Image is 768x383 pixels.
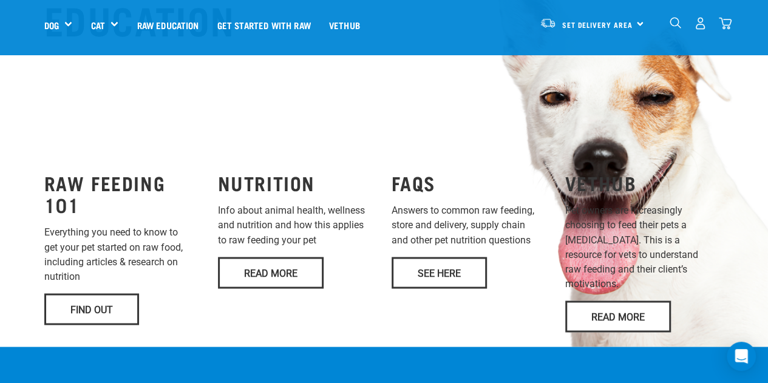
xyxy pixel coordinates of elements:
p: Info about animal health, wellness and nutrition and how this applies to raw feeding your pet [218,203,377,247]
a: Vethub [320,1,369,49]
p: Answers to common raw feeding, store and delivery, supply chain and other pet nutrition questions [392,203,551,247]
h3: NUTRITION [218,172,377,194]
a: Raw Education [127,1,208,49]
a: Get started with Raw [208,1,320,49]
a: Dog [44,18,59,32]
img: user.png [694,17,707,30]
p: Everything you need to know to get your pet started on raw food, including articles & research on... [44,225,203,283]
h3: RAW FEEDING 101 [44,172,203,215]
a: See Here [392,257,487,288]
a: Cat [90,18,104,32]
h3: VETHUB [565,172,724,194]
img: home-icon-1@2x.png [670,17,681,29]
a: Find Out [44,293,139,325]
a: Read More [218,257,324,288]
img: home-icon@2x.png [719,17,732,30]
h3: FAQS [392,172,551,194]
span: Set Delivery Area [562,22,633,27]
a: Read More [565,300,671,332]
p: Pet owners are increasingly choosing to feed their pets a [MEDICAL_DATA]. This is a resource for ... [565,203,724,291]
img: van-moving.png [540,18,556,29]
div: Open Intercom Messenger [727,342,756,371]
